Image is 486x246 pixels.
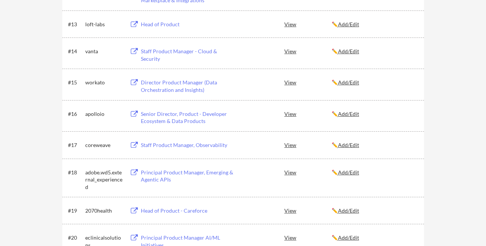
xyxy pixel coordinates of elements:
[85,207,123,214] div: 2070health
[68,21,83,28] div: #13
[284,44,332,58] div: View
[338,142,359,148] u: Add/Edit
[284,17,332,31] div: View
[68,169,83,176] div: #18
[284,204,332,217] div: View
[338,234,359,241] u: Add/Edit
[338,207,359,214] u: Add/Edit
[68,110,83,118] div: #16
[338,79,359,85] u: Add/Edit
[332,79,417,86] div: ✏️
[85,79,123,86] div: workato
[338,111,359,117] u: Add/Edit
[68,234,83,241] div: #20
[338,48,359,54] u: Add/Edit
[141,207,234,214] div: Head of Product - Careforce
[284,165,332,179] div: View
[332,141,417,149] div: ✏️
[141,21,234,28] div: Head of Product
[68,48,83,55] div: #14
[332,234,417,241] div: ✏️
[284,107,332,120] div: View
[332,207,417,214] div: ✏️
[141,141,234,149] div: Staff Product Manager, Observability
[284,138,332,151] div: View
[141,48,234,62] div: Staff Product Manager - Cloud & Security
[68,141,83,149] div: #17
[68,79,83,86] div: #15
[284,75,332,89] div: View
[141,79,234,93] div: Director Product Manager (Data Orchestration and Insights)
[85,110,123,118] div: apolloio
[332,110,417,118] div: ✏️
[338,21,359,27] u: Add/Edit
[141,169,234,183] div: Principal Product Manager, Emerging & Agentic APIs
[85,141,123,149] div: coreweave
[68,207,83,214] div: #19
[85,21,123,28] div: loft-labs
[284,231,332,244] div: View
[332,21,417,28] div: ✏️
[85,169,123,191] div: adobe.wd5.external_experienced
[85,48,123,55] div: vanta
[332,169,417,176] div: ✏️
[332,48,417,55] div: ✏️
[141,110,234,125] div: Senior Director, Product - Developer Ecosystem & Data Products
[338,169,359,175] u: Add/Edit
